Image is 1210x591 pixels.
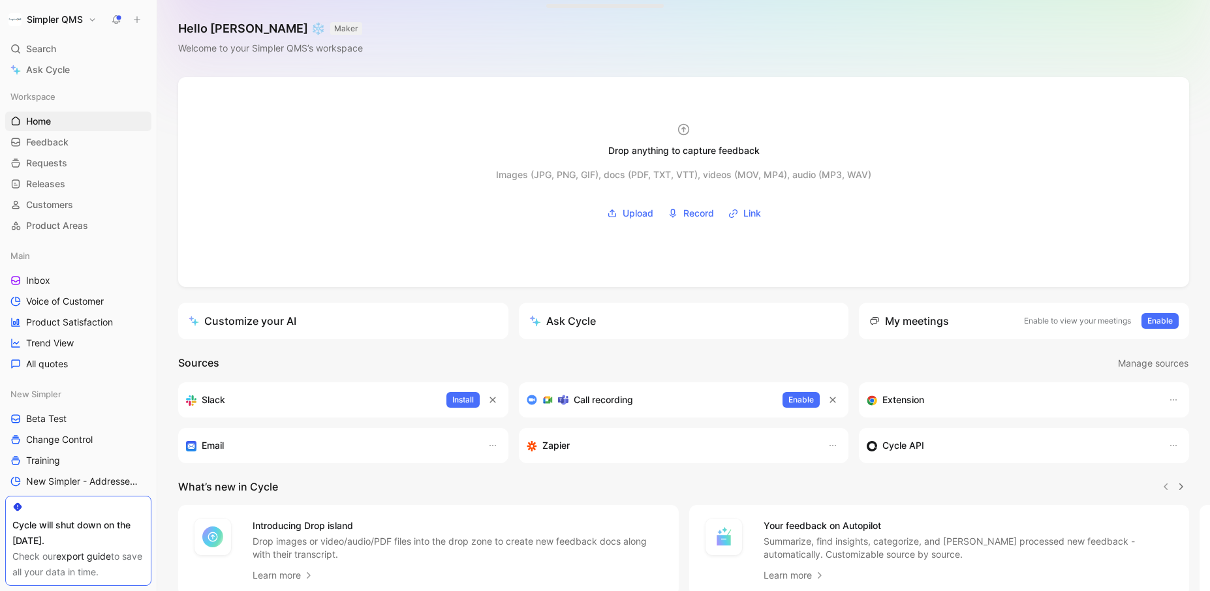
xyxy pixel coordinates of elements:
div: Main [5,246,151,265]
h2: Sources [178,355,219,372]
div: My meetings [869,313,949,329]
h1: Simpler QMS [27,14,83,25]
span: Training [26,454,60,467]
span: Ask Cycle [26,62,70,78]
div: New Simpler [5,384,151,404]
span: Link [743,205,761,221]
h3: Slack [202,392,225,408]
div: Cycle will shut down on the [DATE]. [12,517,144,549]
a: Learn more [253,568,314,583]
span: Voice of Customer [26,295,104,308]
div: Ask Cycle [529,313,596,329]
div: MainInboxVoice of CustomerProduct SatisfactionTrend ViewAll quotes [5,246,151,374]
div: Search [5,39,151,59]
a: Training [5,451,151,470]
span: Customers [26,198,73,211]
div: Customize your AI [189,313,296,329]
a: Change Control [5,430,151,449]
div: Capture feedback from anywhere on the web [867,392,1155,408]
span: Feedback [26,136,69,149]
button: Manage sources [1117,355,1189,372]
div: Images (JPG, PNG, GIF), docs (PDF, TXT, VTT), videos (MOV, MP4), audio (MP3, WAV) [496,167,871,183]
span: Requests [26,157,67,170]
span: Install [452,393,474,406]
span: Releases [26,177,65,190]
span: Record [683,205,714,221]
div: Workspace [5,87,151,106]
div: New SimplerBeta TestChange ControlTrainingNew Simpler - Addressed customer feedbackAll addressed ... [5,384,151,533]
div: Welcome to your Simpler QMS’s workspace [178,40,363,56]
span: Enable [1147,314,1173,327]
a: export guide [56,551,111,562]
a: All quotes [5,354,151,374]
div: Record & transcribe meetings from Zoom, Meet & Teams. [527,392,773,408]
span: Manage sources [1118,356,1188,371]
a: Feedback [5,132,151,152]
button: Ask Cycle [519,303,849,339]
p: Drop images or video/audio/PDF files into the drop zone to create new feedback docs along with th... [253,535,663,561]
button: Upload [602,204,658,223]
h2: What’s new in Cycle [178,479,278,494]
span: New Simpler - Addressed customer feedback [26,475,139,488]
button: Record [663,204,719,223]
h3: Email [202,438,224,453]
a: Ask Cycle [5,60,151,80]
a: Customize your AI [178,303,508,339]
span: Home [26,115,51,128]
p: Enable to view your meetings [1024,314,1131,327]
div: Forward emails to your feedback inbox [186,438,474,453]
a: Trend View [5,333,151,353]
span: Workspace [10,90,55,103]
span: Change Control [26,433,93,446]
div: Sync customers & send feedback from custom sources. Get inspired by our favorite use case [867,438,1155,453]
button: MAKER [330,22,362,35]
a: Customers [5,195,151,215]
div: Drop anything to capture feedback [608,143,760,159]
a: New Simpler - Addressed customer feedback [5,472,151,491]
a: Voice of Customer [5,292,151,311]
span: Main [10,249,30,262]
span: New Simpler [10,387,61,401]
h3: Cycle API [882,438,924,453]
a: Requests [5,153,151,173]
span: Enable [788,393,814,406]
h4: Introducing Drop island [253,518,663,534]
div: Sync your customers, send feedback and get updates in Slack [186,392,436,408]
h3: Zapier [542,438,570,453]
a: Beta Test [5,409,151,429]
span: Upload [623,205,653,221]
a: Inbox [5,271,151,290]
span: Product Areas [26,219,88,232]
a: Releases [5,174,151,194]
a: Home [5,112,151,131]
span: Beta Test [26,412,67,425]
a: Product Areas [5,216,151,235]
a: All addressed quotes - New Simpler [5,492,151,512]
button: Install [446,392,480,408]
span: All quotes [26,357,68,371]
span: Search [26,41,56,57]
span: Trend View [26,337,74,350]
p: Summarize, find insights, categorize, and [PERSON_NAME] processed new feedback - automatically. C... [764,535,1174,561]
span: Product Satisfaction [26,316,113,329]
h3: Call recording [574,392,633,408]
div: Check our to save all your data in time. [12,549,144,580]
h1: Hello [PERSON_NAME] ❄️ [178,21,363,37]
button: Link [724,204,766,223]
h3: Extension [882,392,924,408]
a: Product Satisfaction [5,312,151,332]
div: Capture feedback from thousands of sources with Zapier (survey results, recordings, sheets, etc). [527,438,815,453]
h4: Your feedback on Autopilot [764,518,1174,534]
button: Enable [783,392,820,408]
a: Learn more [764,568,825,583]
button: Enable [1141,313,1179,329]
img: Simpler QMS [8,13,22,26]
span: Inbox [26,274,50,287]
button: Simpler QMSSimpler QMS [5,10,100,29]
